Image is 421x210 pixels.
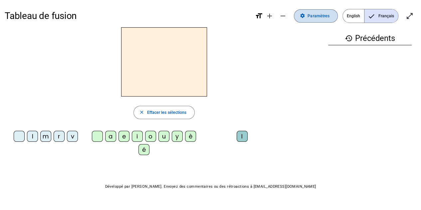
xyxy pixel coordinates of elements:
[132,131,143,142] div: i
[185,131,196,142] div: è
[255,12,263,20] mat-icon: format_size
[237,131,248,142] div: l
[364,9,398,23] span: Français
[343,9,364,23] span: English
[263,9,276,23] button: Augmenter la taille de la police
[147,109,186,116] span: Effacer les sélections
[308,13,329,20] span: Paramètres
[133,106,195,119] button: Effacer les sélections
[294,9,338,23] button: Paramètres
[138,144,149,155] div: é
[265,12,273,20] mat-icon: add
[403,9,416,23] button: Entrer en plein écran
[105,131,116,142] div: a
[54,131,65,142] div: r
[40,131,51,142] div: m
[145,131,156,142] div: o
[342,9,398,23] mat-button-toggle-group: Language selection
[406,12,414,20] mat-icon: open_in_full
[300,13,305,19] mat-icon: settings
[172,131,183,142] div: y
[328,32,412,45] h3: Précédents
[345,34,353,42] mat-icon: history
[139,110,144,115] mat-icon: close
[118,131,129,142] div: e
[276,9,289,23] button: Diminuer la taille de la police
[279,12,287,20] mat-icon: remove
[27,131,38,142] div: l
[5,7,250,25] h1: Tableau de fusion
[5,183,416,190] p: Développé par [PERSON_NAME]. Envoyez des commentaires ou des rétroactions à [EMAIL_ADDRESS][DOMAI...
[67,131,78,142] div: v
[158,131,169,142] div: u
